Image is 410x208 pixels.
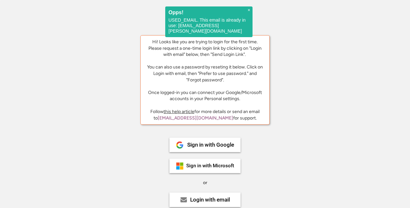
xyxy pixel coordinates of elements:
a: [EMAIL_ADDRESS][DOMAIN_NAME] [158,115,233,121]
a: this help article [164,109,194,114]
div: Login with email [190,197,230,203]
p: USED_EMAIL. This email is already in use: [EMAIL_ADDRESS][PERSON_NAME][DOMAIN_NAME] [168,17,249,34]
div: Sign in with Google [187,142,234,148]
img: ms-symbollockup_mssymbol_19.png [176,162,184,170]
div: Sign in with Microsoft [186,163,234,168]
img: 1024px-Google__G__Logo.svg.png [176,141,184,149]
h2: Opps! [168,10,249,15]
span: × [248,7,250,13]
div: Hi! Looks like you are trying to login for the first time. Please request a one-time login link b... [146,39,264,102]
div: Follow for more details or send an email to for support. [146,109,264,121]
div: or [203,180,207,186]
